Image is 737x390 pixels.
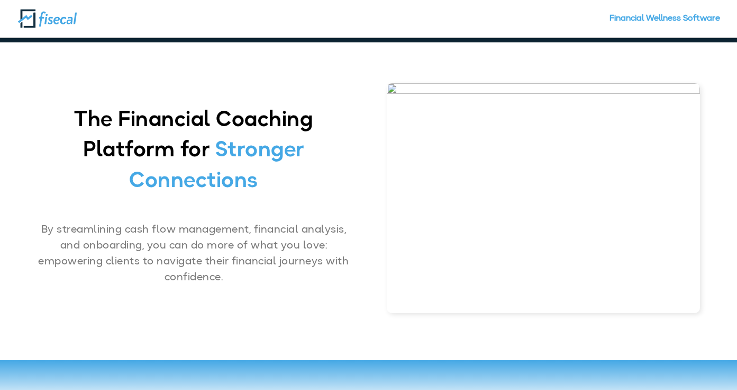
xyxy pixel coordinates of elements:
[74,110,313,162] span: The Financial Coaching Platform for
[17,8,77,29] img: Fisecal
[609,15,720,37] a: Financial Wellness Software
[387,83,700,313] img: Screenshot 2024-01-09 150540
[37,222,350,291] h2: By streamlining cash flow management, financial analysis, and onboarding, you can do more of what...
[129,140,304,192] span: Stronger Connections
